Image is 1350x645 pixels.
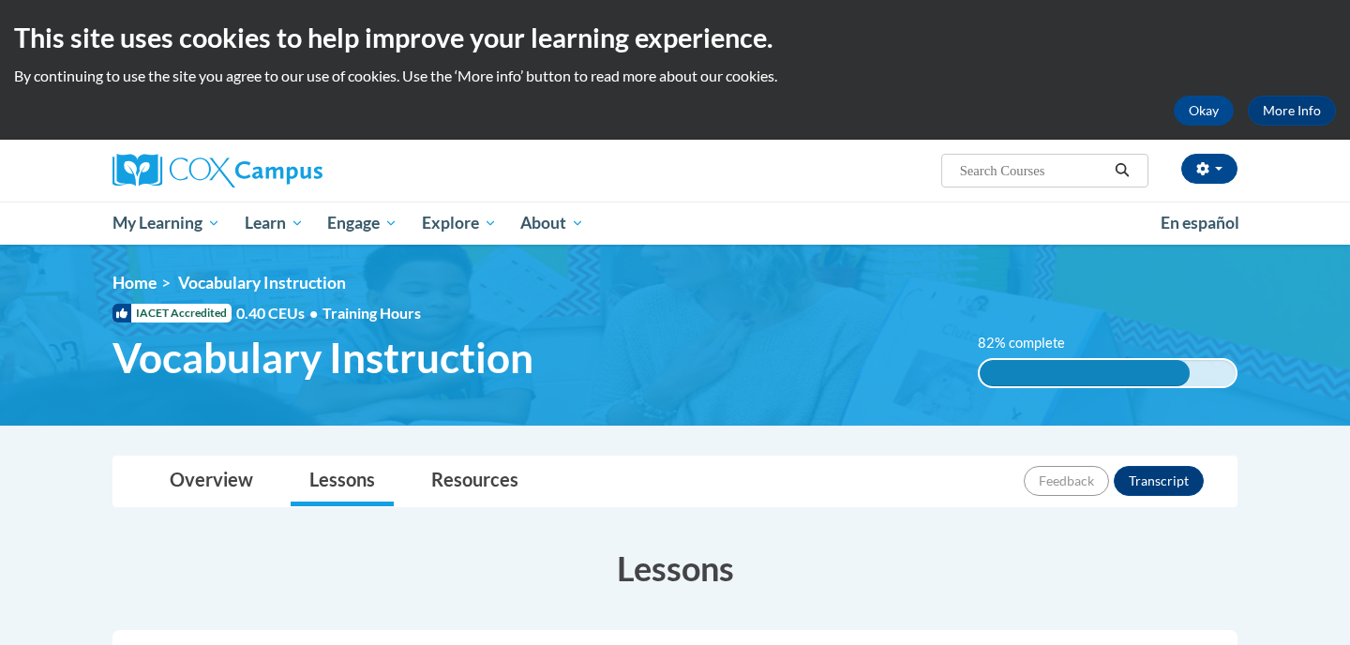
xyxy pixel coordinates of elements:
a: Cox Campus [112,154,469,187]
button: Feedback [1024,466,1109,496]
span: About [520,212,584,234]
div: 82% complete [980,360,1190,386]
a: More Info [1248,96,1336,126]
span: Vocabulary Instruction [178,273,346,292]
h3: Lessons [112,545,1237,592]
p: By continuing to use the site you agree to our use of cookies. Use the ‘More info’ button to read... [14,66,1336,86]
a: About [509,202,597,245]
span: Learn [245,212,304,234]
label: 82% complete [978,333,1086,353]
span: Engage [327,212,397,234]
a: Lessons [291,457,394,506]
input: Search Courses [958,159,1108,182]
a: Learn [232,202,316,245]
h2: This site uses cookies to help improve your learning experience. [14,19,1336,56]
span: • [309,304,318,322]
span: 0.40 CEUs [236,303,322,323]
button: Okay [1174,96,1234,126]
button: Transcript [1114,466,1204,496]
span: IACET Accredited [112,304,232,322]
span: Vocabulary Instruction [112,333,533,382]
span: Training Hours [322,304,421,322]
a: Home [112,273,157,292]
button: Search [1108,159,1136,182]
span: En español [1161,213,1239,232]
a: En español [1148,203,1252,243]
button: Account Settings [1181,154,1237,184]
a: Engage [315,202,410,245]
a: Overview [151,457,272,506]
a: Explore [410,202,509,245]
img: Cox Campus [112,154,322,187]
div: Main menu [84,202,1266,245]
span: My Learning [112,212,220,234]
span: Explore [422,212,497,234]
a: My Learning [100,202,232,245]
a: Resources [412,457,537,506]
